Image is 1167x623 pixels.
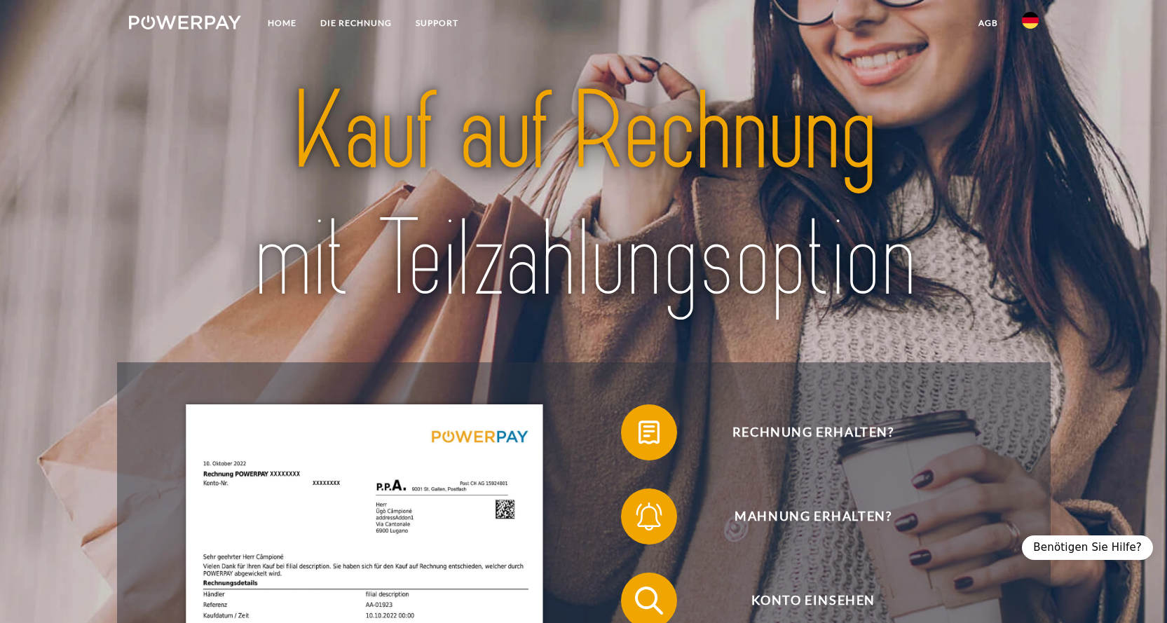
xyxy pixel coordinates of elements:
img: qb_search.svg [632,583,667,618]
a: agb [967,11,1010,36]
button: Rechnung erhalten? [621,404,985,460]
a: DIE RECHNUNG [308,11,404,36]
img: logo-powerpay-white.svg [129,15,242,29]
a: Home [256,11,308,36]
span: Mahnung erhalten? [641,488,985,545]
img: qb_bell.svg [632,499,667,534]
a: SUPPORT [404,11,470,36]
div: Benötigen Sie Hilfe? [1022,535,1153,560]
img: title-powerpay_de.svg [174,62,994,329]
img: qb_bill.svg [632,415,667,450]
span: Rechnung erhalten? [641,404,985,460]
img: de [1022,12,1039,29]
button: Mahnung erhalten? [621,488,985,545]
